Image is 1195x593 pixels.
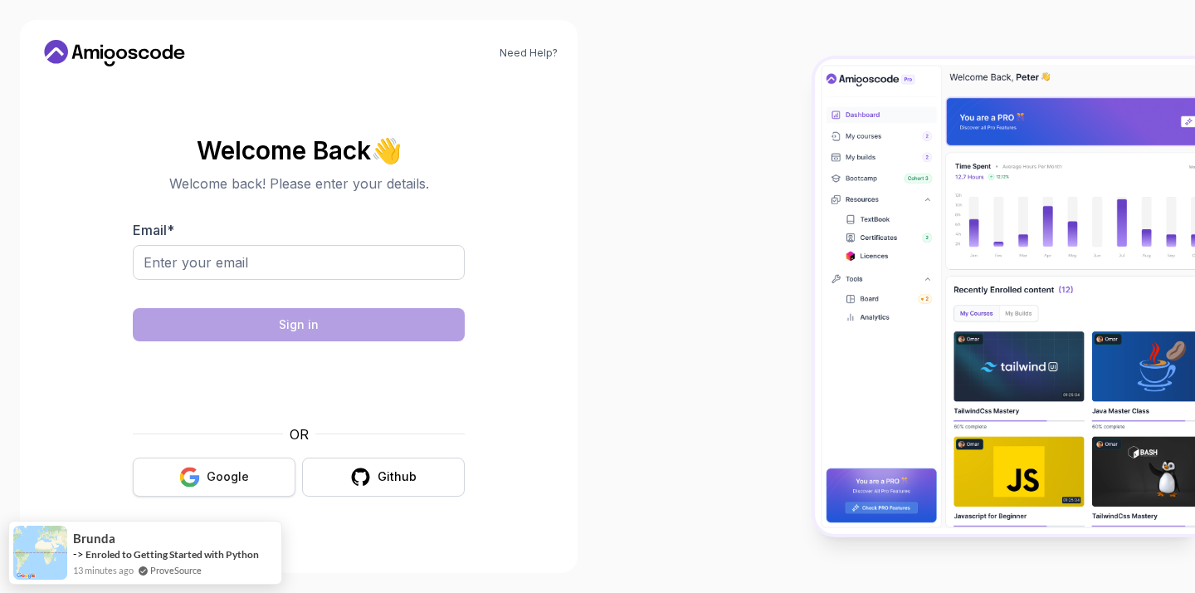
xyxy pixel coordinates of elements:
[290,424,309,444] p: OR
[73,563,134,577] span: 13 minutes ago
[85,547,259,561] a: Enroled to Getting Started with Python
[13,526,67,580] img: provesource social proof notification image
[207,468,249,485] div: Google
[302,458,465,497] button: Github
[370,136,401,163] span: 👋
[815,59,1195,533] img: Amigoscode Dashboard
[73,532,115,546] span: Brunda
[150,563,202,577] a: ProveSource
[73,547,84,561] span: ->
[133,308,465,341] button: Sign in
[40,40,189,66] a: Home link
[500,47,558,60] a: Need Help?
[173,351,424,414] iframe: Widget containing checkbox for hCaptcha security challenge
[133,137,465,164] h2: Welcome Back
[133,222,174,238] label: Email *
[378,468,417,485] div: Github
[133,245,465,280] input: Enter your email
[279,316,319,333] div: Sign in
[133,458,295,497] button: Google
[133,174,465,194] p: Welcome back! Please enter your details.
